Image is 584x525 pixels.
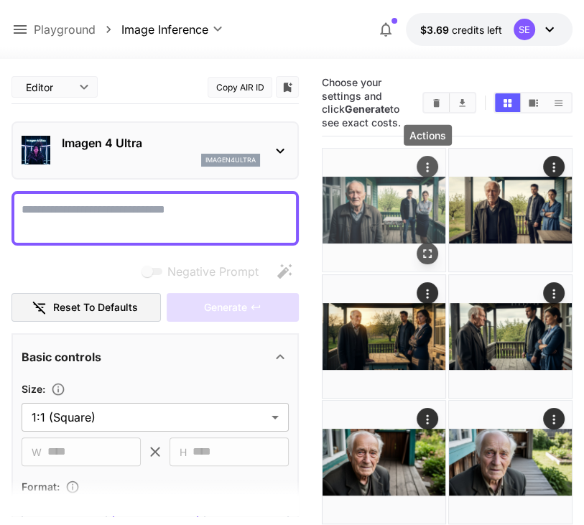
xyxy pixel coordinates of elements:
[60,480,85,494] button: Choose the file format for the output image.
[34,21,121,38] nav: breadcrumb
[422,92,476,113] div: Clear AllDownload All
[322,76,401,129] span: Choose your settings and click to see exact costs.
[22,129,289,172] div: Imagen 4 Ultraimagen4ultra
[22,383,45,395] span: Size :
[45,382,71,396] button: Adjust the dimensions of the generated image by specifying its width and height in pixels, or sel...
[139,262,270,280] span: Negative prompts are not compatible with the selected model.
[493,92,573,113] div: Show media in grid viewShow media in video viewShow media in list view
[323,149,445,271] img: 2Q==
[417,156,438,177] div: Actions
[543,156,565,177] div: Actions
[180,444,187,460] span: H
[452,24,502,36] span: credits left
[32,444,42,460] span: W
[281,78,294,96] button: Add to library
[449,401,572,524] img: 2Q==
[543,282,565,304] div: Actions
[424,93,449,112] button: Clear All
[22,348,101,366] p: Basic controls
[345,103,390,115] b: Generate
[11,293,161,322] button: Reset to defaults
[449,275,572,398] img: 9k=
[323,401,445,524] img: 2Q==
[495,93,520,112] button: Show media in grid view
[420,24,452,36] span: $3.69
[406,13,573,46] button: $3.68633SE
[417,242,438,264] div: Open in fullscreen
[205,155,256,165] p: imagen4ultra
[121,21,208,38] span: Image Inference
[543,408,565,429] div: Actions
[546,93,571,112] button: Show media in list view
[208,77,272,98] button: Copy AIR ID
[323,275,445,398] img: 9k=
[26,80,70,95] span: Editor
[420,22,502,37] div: $3.68633
[34,21,96,38] a: Playground
[22,340,289,374] div: Basic controls
[62,134,260,152] p: Imagen 4 Ultra
[32,409,266,426] span: 1:1 (Square)
[449,149,572,271] img: 9k=
[514,19,535,40] div: SE
[404,125,452,146] div: Actions
[417,408,438,429] div: Actions
[417,282,438,304] div: Actions
[512,456,584,525] iframe: Chat Widget
[450,93,475,112] button: Download All
[167,263,259,280] span: Negative Prompt
[521,93,546,112] button: Show media in video view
